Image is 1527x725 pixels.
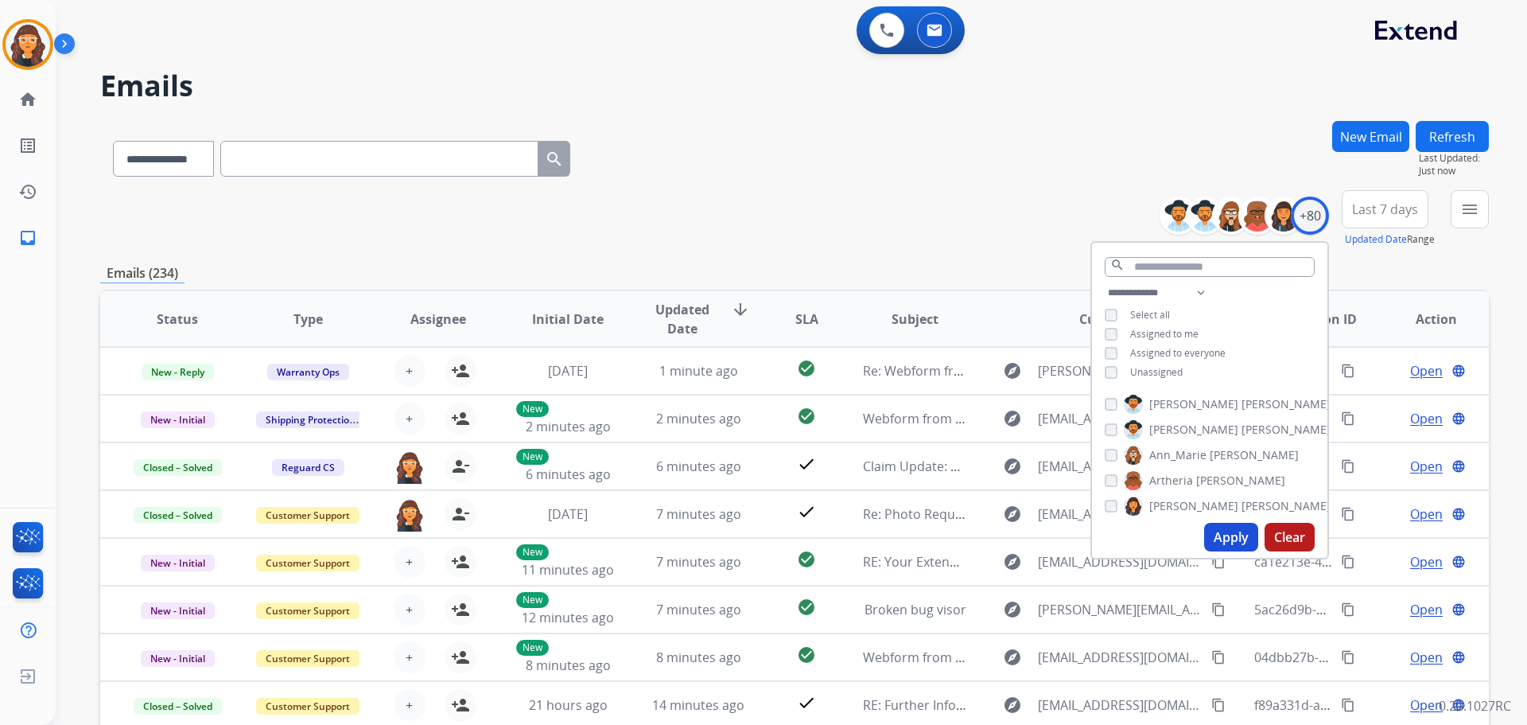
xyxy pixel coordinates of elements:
span: Open [1410,696,1443,715]
mat-icon: history [18,182,37,201]
span: [EMAIL_ADDRESS][DOMAIN_NAME] [1038,648,1202,667]
span: Broken bug visor [865,601,966,618]
img: avatar [6,22,50,67]
span: Assignee [410,310,466,329]
span: New - Initial [141,650,215,667]
span: New - Initial [141,602,215,619]
span: [PERSON_NAME] [1196,473,1285,489]
mat-icon: person_add [451,696,470,715]
span: 2 minutes ago [656,410,741,427]
mat-icon: check [797,693,816,712]
span: New - Initial [141,411,215,428]
span: + [406,361,413,380]
span: Open [1410,600,1443,619]
span: f89a331d-a10b-4a0d-8263-ed396c344724 [1254,696,1498,714]
th: Action [1358,291,1489,347]
mat-icon: language [1451,364,1466,378]
span: New - Reply [142,364,214,380]
mat-icon: language [1451,555,1466,569]
p: New [516,544,549,560]
mat-icon: content_copy [1341,507,1355,521]
p: New [516,401,549,417]
mat-icon: explore [1003,409,1022,428]
span: 6 minutes ago [526,466,611,483]
button: + [394,546,425,578]
p: New [516,592,549,608]
mat-icon: content_copy [1211,650,1226,665]
p: 0.20.1027RC [1439,696,1511,715]
span: [DATE] [548,505,588,523]
span: [EMAIL_ADDRESS][DOMAIN_NAME] [1038,696,1202,715]
span: 11 minutes ago [522,561,614,579]
mat-icon: search [1110,258,1125,272]
span: [PERSON_NAME] [1241,396,1331,412]
span: Last 7 days [1352,206,1418,212]
span: + [406,552,413,571]
span: [EMAIL_ADDRESS][DOMAIN_NAME] [1038,457,1202,476]
button: Clear [1265,523,1315,552]
mat-icon: language [1451,459,1466,474]
span: Open [1410,409,1443,428]
span: Customer Support [256,555,359,571]
mat-icon: explore [1003,600,1022,619]
span: Open [1410,648,1443,667]
span: Subject [892,310,938,329]
span: 7 minutes ago [656,601,741,618]
mat-icon: person_add [451,409,470,428]
span: Select all [1130,308,1170,322]
mat-icon: check_circle [797,550,816,569]
button: Last 7 days [1342,190,1428,228]
mat-icon: explore [1003,361,1022,380]
span: RE: Your Extend Virtual Card [863,553,1032,571]
mat-icon: person_add [451,600,470,619]
span: [PERSON_NAME] [1241,498,1331,514]
span: Customer Support [256,602,359,619]
span: Customer Support [256,507,359,524]
span: [PERSON_NAME][EMAIL_ADDRESS][DOMAIN_NAME] [1038,361,1202,380]
span: RE: Further Information Required [863,696,1063,714]
mat-icon: person_add [451,361,470,380]
span: SLA [795,310,818,329]
p: Emails (234) [100,263,185,283]
mat-icon: content_copy [1341,555,1355,569]
span: Re: Webform from [PERSON_NAME][EMAIL_ADDRESS][DOMAIN_NAME] on [DATE] [863,362,1343,380]
mat-icon: explore [1003,457,1022,476]
span: [EMAIL_ADDRESS][DOMAIN_NAME] [1038,409,1202,428]
mat-icon: content_copy [1211,602,1226,617]
mat-icon: language [1451,602,1466,617]
span: Reguard CS [272,459,344,476]
span: [PERSON_NAME] [1149,396,1238,412]
span: Status [157,310,198,329]
mat-icon: language [1451,411,1466,426]
mat-icon: search [545,150,564,169]
span: Re: Photo Request [863,505,973,523]
span: 21 hours ago [529,696,608,714]
mat-icon: content_copy [1341,650,1355,665]
mat-icon: list_alt [18,136,37,155]
button: + [394,355,425,387]
mat-icon: home [18,90,37,109]
button: New Email [1332,121,1409,152]
mat-icon: explore [1003,505,1022,524]
mat-icon: person_add [451,552,470,571]
span: Assigned to me [1130,327,1199,341]
span: Open [1410,552,1443,571]
mat-icon: menu [1460,200,1479,219]
span: Open [1410,505,1443,524]
mat-icon: person_remove [451,505,470,524]
span: Webform from [EMAIL_ADDRESS][DOMAIN_NAME] on [DATE] [863,410,1223,427]
mat-icon: check [797,502,816,521]
span: Assigned to everyone [1130,346,1226,360]
img: agent-avatar [394,450,425,484]
mat-icon: explore [1003,696,1022,715]
button: Apply [1204,523,1258,552]
div: +80 [1291,197,1329,235]
span: Range [1345,232,1435,246]
span: [DATE] [548,362,588,380]
mat-icon: content_copy [1341,602,1355,617]
p: New [516,449,549,465]
mat-icon: language [1451,507,1466,521]
mat-icon: content_copy [1341,364,1355,378]
mat-icon: person_add [451,648,470,667]
span: 8 minutes ago [656,649,741,666]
